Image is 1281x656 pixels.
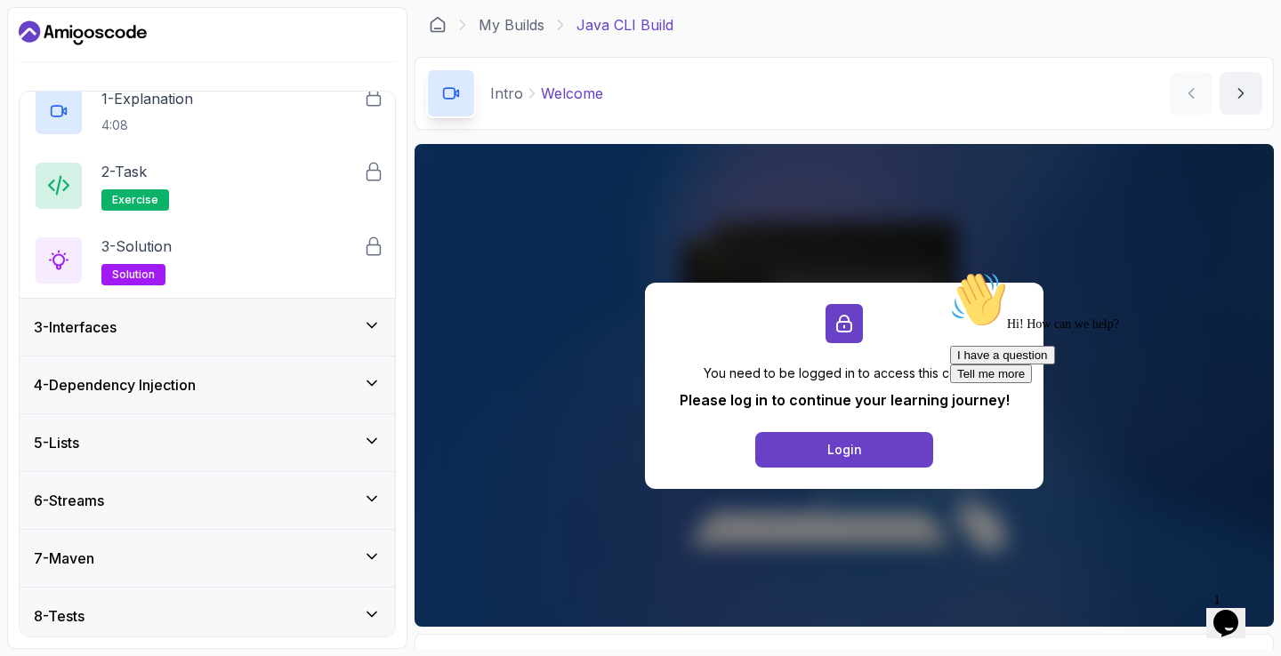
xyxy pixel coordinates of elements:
[680,364,1010,382] p: You need to be logged in to access this course.
[680,389,1010,411] p: Please log in to continue your learning journey!
[20,356,395,413] button: 4-Dependency Injection
[34,161,381,211] button: 2-Taskexercise
[1206,585,1263,638] iframe: chat widget
[34,605,85,627] h3: 8 - Tests
[112,268,155,282] span: solution
[7,82,112,100] button: I have a question
[34,374,196,396] h3: 4 - Dependency Injection
[7,7,327,119] div: 👋Hi! How can we help?I have a questionTell me more
[827,441,862,459] div: Login
[943,264,1263,576] iframe: chat widget
[34,548,94,569] h3: 7 - Maven
[1170,72,1213,115] button: previous content
[20,530,395,587] button: 7-Maven
[479,14,544,36] a: My Builds
[20,414,395,471] button: 5-Lists
[34,490,104,511] h3: 6 - Streams
[7,100,89,119] button: Tell me more
[34,86,381,136] button: 1-Explanation4:08
[19,19,147,47] a: Dashboard
[576,14,673,36] p: Java CLI Build
[101,116,193,134] p: 4:08
[755,432,933,468] button: Login
[7,53,176,67] span: Hi! How can we help?
[34,432,79,453] h3: 5 - Lists
[541,83,603,104] p: Welcome
[112,193,158,207] span: exercise
[1220,72,1262,115] button: next content
[34,316,117,338] h3: 3 - Interfaces
[490,83,523,104] p: Intro
[101,88,193,109] p: 1 - Explanation
[34,236,381,285] button: 3-Solutionsolution
[101,161,147,182] p: 2 - Task
[429,16,447,34] a: Dashboard
[20,299,395,356] button: 3-Interfaces
[20,588,395,644] button: 8-Tests
[101,236,172,257] p: 3 - Solution
[20,472,395,529] button: 6-Streams
[7,7,64,64] img: :wave:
